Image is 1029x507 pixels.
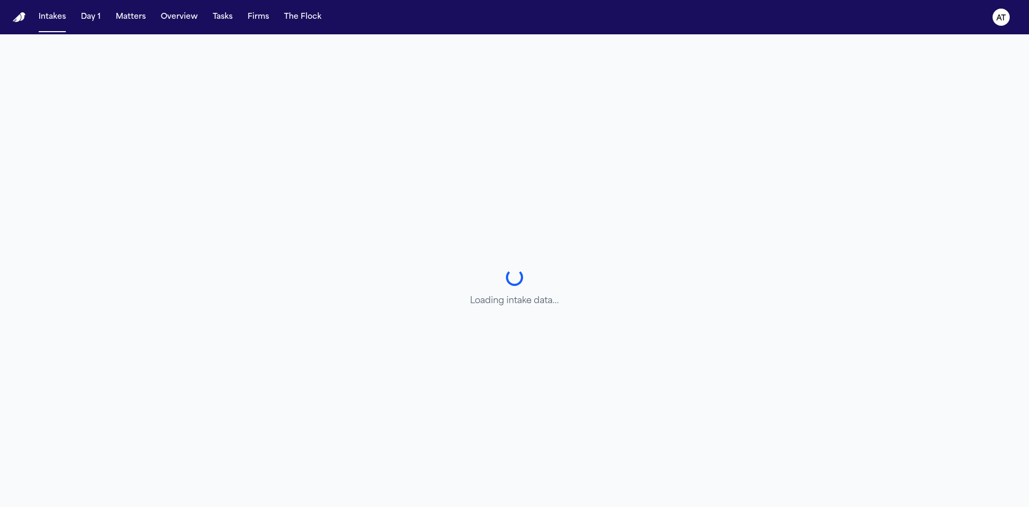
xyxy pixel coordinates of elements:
button: Matters [111,8,150,27]
button: Day 1 [77,8,105,27]
a: Home [13,12,26,23]
button: Tasks [208,8,237,27]
button: Overview [156,8,202,27]
img: Finch Logo [13,12,26,23]
p: Loading intake data... [470,295,559,307]
button: Intakes [34,8,70,27]
button: Firms [243,8,273,27]
button: The Flock [280,8,326,27]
